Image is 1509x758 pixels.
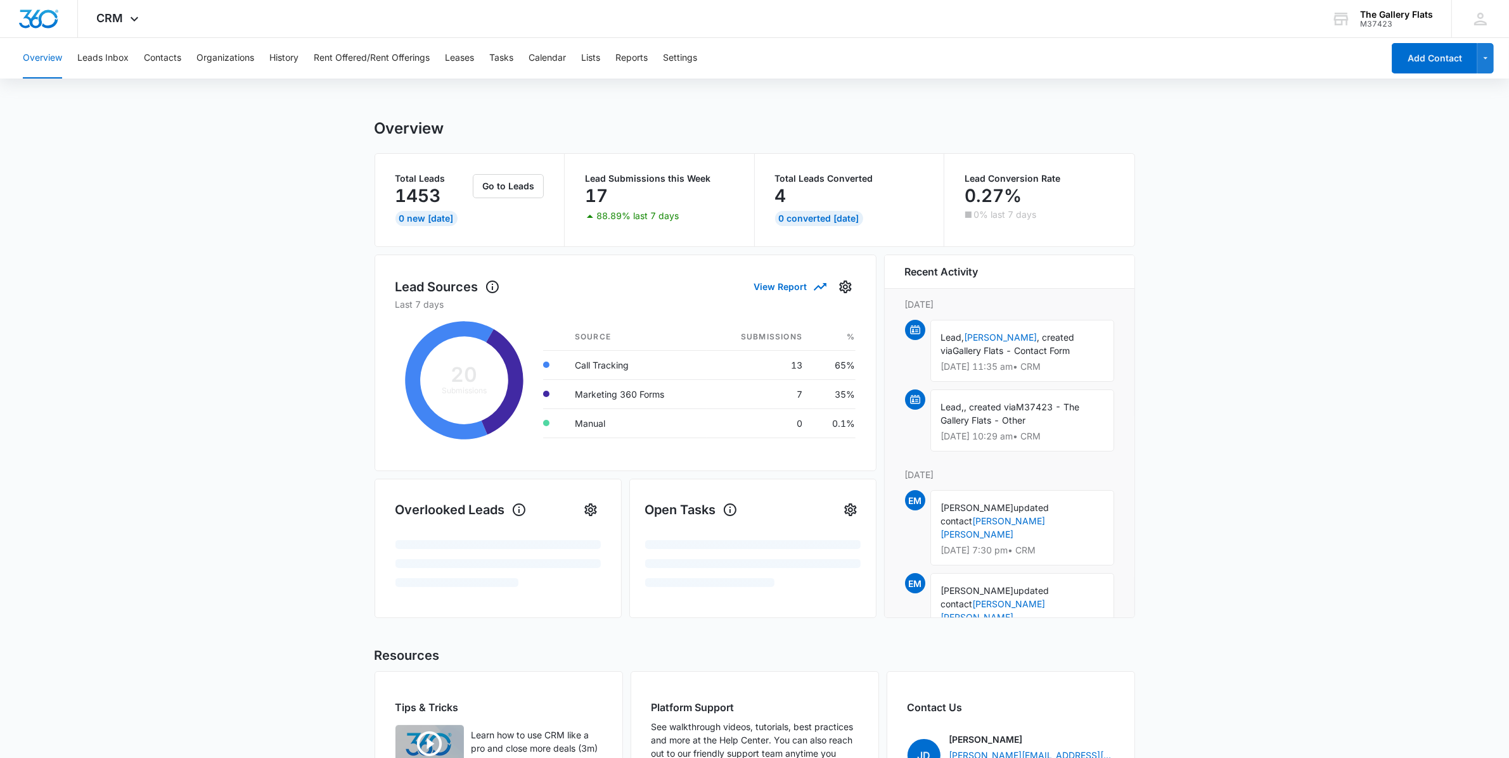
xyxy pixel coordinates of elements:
button: Settings [581,500,601,520]
td: 35% [812,379,855,408]
p: [DATE] [905,468,1114,481]
td: Manual [565,408,707,438]
button: Calendar [529,38,566,79]
span: , created via [965,401,1017,412]
p: [PERSON_NAME] [949,733,1023,746]
h2: Resources [375,646,1135,665]
h1: Overview [375,119,444,138]
td: 0 [707,408,812,438]
p: 0.27% [965,186,1022,206]
td: Marketing 360 Forms [565,379,707,408]
p: Learn how to use CRM like a pro and close more deals (3m) [472,728,602,755]
button: Tasks [489,38,513,79]
span: [PERSON_NAME] [941,502,1014,513]
span: Lead, [941,332,965,343]
p: 0% last 7 days [973,210,1036,219]
h2: Platform Support [652,700,858,715]
button: Overview [23,38,62,79]
h1: Overlooked Leads [395,500,527,519]
span: [PERSON_NAME] [941,585,1014,596]
span: EM [905,573,925,593]
button: Lists [581,38,600,79]
button: Settings [663,38,697,79]
p: Lead Submissions this Week [585,174,734,183]
button: Settings [835,277,856,297]
td: 7 [707,379,812,408]
p: [DATE] [905,298,1114,311]
div: account name [1360,9,1433,20]
button: Add Contact [1392,43,1477,73]
p: 1453 [395,186,441,206]
h2: Tips & Tricks [395,700,602,715]
button: Leads Inbox [77,38,129,79]
span: Lead, [941,401,965,412]
p: [DATE] 7:30 pm • CRM [941,546,1103,555]
p: Last 7 days [395,298,856,311]
td: 0.1% [812,408,855,438]
div: 0 Converted [DATE] [775,211,863,226]
p: [DATE] 11:35 am • CRM [941,362,1103,371]
span: CRM [97,11,124,25]
th: Submissions [707,324,812,351]
button: Go to Leads [473,174,544,198]
span: EM [905,490,925,510]
button: Settings [840,500,861,520]
span: Gallery Flats - Contact Form [953,345,1070,356]
a: Go to Leads [473,180,544,191]
p: Total Leads Converted [775,174,924,183]
h1: Open Tasks [645,500,738,519]
a: [PERSON_NAME] [PERSON_NAME] [941,598,1046,622]
button: Contacts [144,38,181,79]
button: View Report [754,275,825,298]
p: [DATE] 10:29 am • CRM [941,432,1103,441]
p: Total Leads [395,174,471,183]
h6: Recent Activity [905,264,979,279]
th: % [812,324,855,351]
button: Organizations [196,38,254,79]
button: Reports [615,38,648,79]
button: Rent Offered/Rent Offerings [314,38,430,79]
button: History [269,38,299,79]
td: Call Tracking [565,350,707,379]
button: Leases [445,38,474,79]
p: 4 [775,186,787,206]
div: 0 New [DATE] [395,211,458,226]
td: 13 [707,350,812,379]
a: [PERSON_NAME] [PERSON_NAME] [941,515,1046,540]
a: [PERSON_NAME] [965,332,1037,343]
p: 88.89% last 7 days [596,212,679,220]
p: Lead Conversion Rate [965,174,1114,183]
div: account id [1360,20,1433,28]
td: 65% [812,350,855,379]
p: 17 [585,186,608,206]
th: Source [565,324,707,351]
h2: Contact Us [908,700,1114,715]
h1: Lead Sources [395,277,500,296]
